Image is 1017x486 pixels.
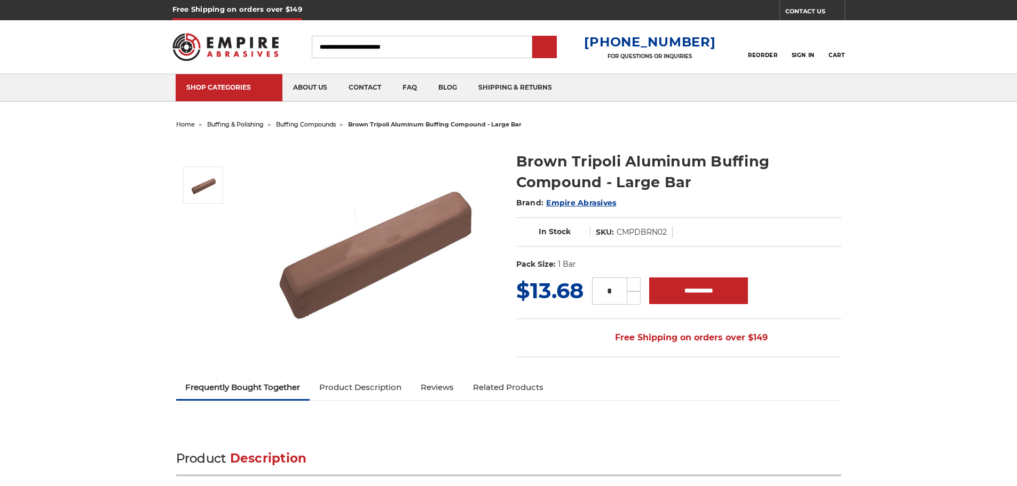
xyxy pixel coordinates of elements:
a: buffing compounds [276,121,336,128]
span: Cart [829,52,845,59]
a: about us [282,74,338,101]
a: contact [338,74,392,101]
a: Frequently Bought Together [176,376,310,399]
img: Brown Tripoli Aluminum Buffing Compound [190,172,217,198]
img: Empire Abrasives [172,26,279,68]
p: FOR QUESTIONS OR INQUIRIES [584,53,715,60]
span: Description [230,451,307,466]
a: Related Products [463,376,553,399]
div: SHOP CATEGORIES [186,83,272,91]
h1: Brown Tripoli Aluminum Buffing Compound - Large Bar [516,151,841,193]
a: blog [428,74,468,101]
a: Product Description [310,376,411,399]
dt: SKU: [596,227,614,238]
span: Brand: [516,198,544,208]
a: Reviews [411,376,463,399]
a: faq [392,74,428,101]
span: Reorder [748,52,777,59]
a: Empire Abrasives [546,198,616,208]
a: shipping & returns [468,74,563,101]
a: CONTACT US [785,5,845,20]
span: Sign In [792,52,815,59]
span: Free Shipping on orders over $149 [589,327,768,348]
dd: CMPDBRN02 [617,227,667,238]
dt: Pack Size: [516,259,556,270]
a: Cart [829,35,845,59]
span: In Stock [539,227,571,236]
input: Submit [534,37,555,58]
span: brown tripoli aluminum buffing compound - large bar [348,121,522,128]
span: Product [176,451,226,466]
dd: 1 Bar [558,259,576,270]
a: home [176,121,195,128]
a: Reorder [748,35,777,58]
a: [PHONE_NUMBER] [584,34,715,50]
span: $13.68 [516,277,584,304]
img: Brown Tripoli Aluminum Buffing Compound [267,140,481,353]
a: buffing & polishing [207,121,264,128]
